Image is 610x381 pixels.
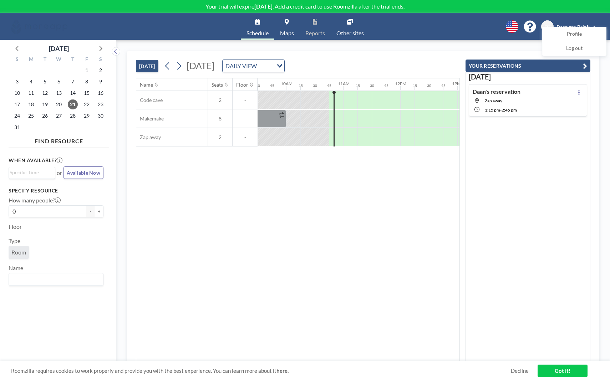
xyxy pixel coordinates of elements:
[9,187,103,194] h3: Specify resource
[136,60,158,72] button: [DATE]
[10,275,99,284] input: Search for option
[485,107,500,113] span: 1:15 PM
[466,60,590,72] button: YOUR RESERVATIONS
[26,88,36,98] span: Monday, August 11, 2025
[233,134,258,140] span: -
[136,97,163,103] span: Code cave
[452,81,461,86] div: 1PM
[136,134,161,140] span: Zap away
[54,88,64,98] span: Wednesday, August 13, 2025
[12,111,22,121] span: Sunday, August 24, 2025
[9,135,109,145] h4: FIND RESOURCE
[26,77,36,87] span: Monday, August 4, 2025
[11,20,67,34] img: organization-logo
[38,55,52,65] div: T
[9,223,22,230] label: Floor
[246,30,269,36] span: Schedule
[305,30,325,36] span: Reports
[241,13,274,40] a: Schedule
[254,3,273,10] b: [DATE]
[140,82,153,88] div: Name
[49,43,69,53] div: [DATE]
[511,367,529,374] a: Decline
[68,111,78,121] span: Thursday, August 28, 2025
[96,99,106,109] span: Saturday, August 23, 2025
[95,205,103,217] button: +
[26,111,36,121] span: Monday, August 25, 2025
[274,13,300,40] a: Maps
[502,107,517,113] span: 2:45 PM
[96,88,106,98] span: Saturday, August 16, 2025
[566,45,583,52] span: Log out
[299,83,303,88] div: 15
[9,273,103,285] div: Search for option
[68,99,78,109] span: Thursday, August 21, 2025
[469,72,587,81] h3: [DATE]
[567,31,582,38] span: Profile
[338,81,350,86] div: 11AM
[10,55,24,65] div: S
[12,99,22,109] span: Sunday, August 17, 2025
[280,30,294,36] span: Maps
[96,65,106,75] span: Saturday, August 2, 2025
[11,367,511,374] span: Roomzilla requires cookies to work properly and provide you with the best experience. You can lea...
[208,134,232,140] span: 2
[384,83,388,88] div: 45
[52,55,66,65] div: W
[356,83,360,88] div: 15
[93,55,107,65] div: S
[370,83,374,88] div: 30
[96,77,106,87] span: Saturday, August 9, 2025
[427,83,431,88] div: 30
[54,99,64,109] span: Wednesday, August 20, 2025
[11,249,26,256] span: Room
[300,13,331,40] a: Reports
[63,166,103,179] button: Available Now
[12,88,22,98] span: Sunday, August 10, 2025
[544,24,550,30] span: DT
[556,24,590,30] span: Daan ten Brink
[66,55,80,65] div: T
[82,77,92,87] span: Friday, August 8, 2025
[336,30,364,36] span: Other sites
[10,169,51,176] input: Search for option
[80,55,93,65] div: F
[543,41,606,56] a: Log out
[233,115,258,122] span: -
[12,122,22,132] span: Sunday, August 31, 2025
[26,99,36,109] span: Monday, August 18, 2025
[82,99,92,109] span: Friday, August 22, 2025
[54,111,64,121] span: Wednesday, August 27, 2025
[187,60,215,71] span: [DATE]
[441,83,446,88] div: 45
[473,88,520,95] h4: Daan's reservation
[270,83,274,88] div: 45
[236,82,248,88] div: Floor
[281,81,293,86] div: 10AM
[543,27,606,41] a: Profile
[68,77,78,87] span: Thursday, August 7, 2025
[40,88,50,98] span: Tuesday, August 12, 2025
[327,83,331,88] div: 45
[96,111,106,121] span: Saturday, August 30, 2025
[82,88,92,98] span: Friday, August 15, 2025
[24,55,38,65] div: M
[9,237,20,244] label: Type
[136,115,164,122] span: Makemake
[212,82,223,88] div: Seats
[67,170,100,176] span: Available Now
[82,111,92,121] span: Friday, August 29, 2025
[86,205,95,217] button: -
[256,83,260,88] div: 30
[224,61,258,71] span: DAILY VIEW
[485,98,502,103] span: Zap away
[54,77,64,87] span: Wednesday, August 6, 2025
[259,61,273,71] input: Search for option
[40,77,50,87] span: Tuesday, August 5, 2025
[40,111,50,121] span: Tuesday, August 26, 2025
[538,365,588,377] a: Got it!
[12,77,22,87] span: Sunday, August 3, 2025
[233,97,258,103] span: -
[331,13,370,40] a: Other sites
[223,60,284,72] div: Search for option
